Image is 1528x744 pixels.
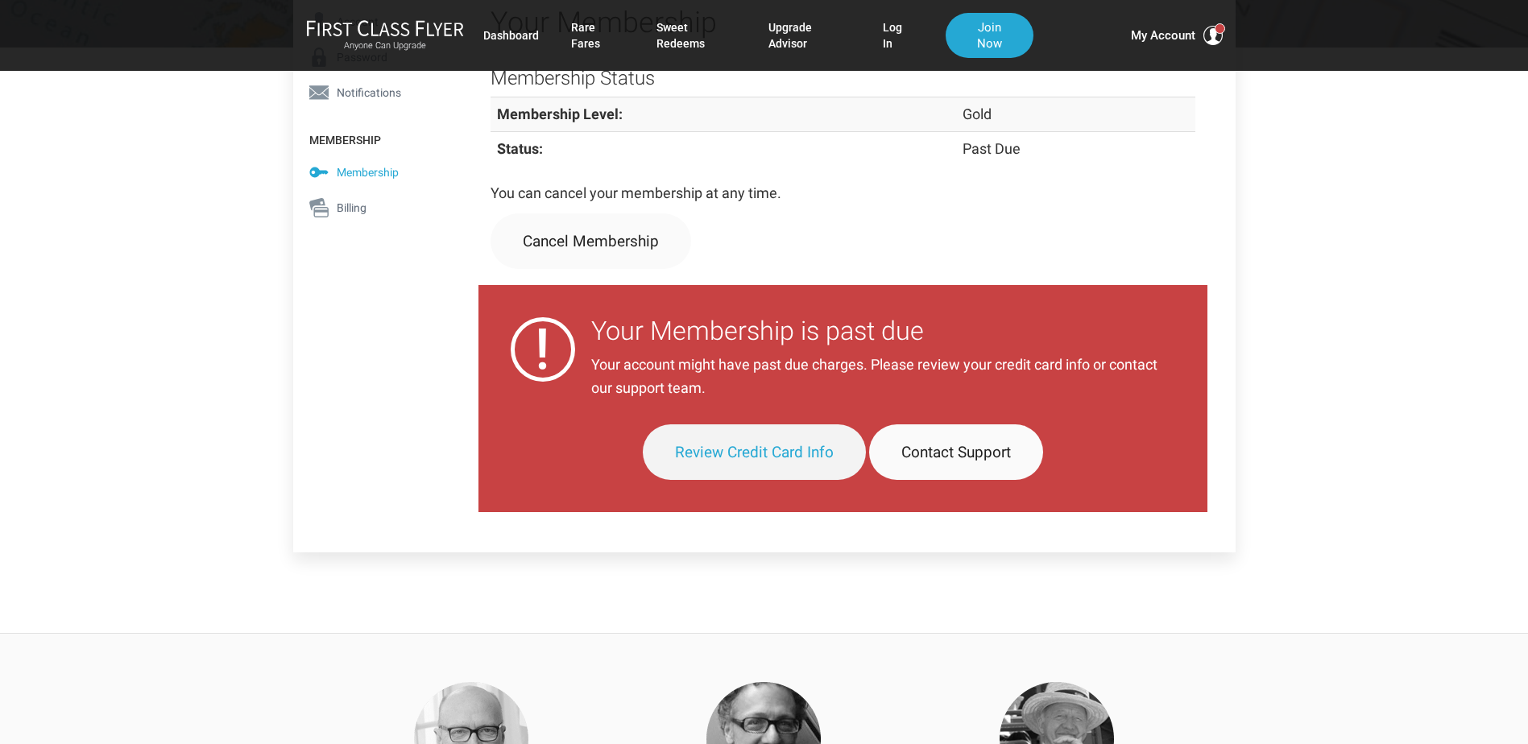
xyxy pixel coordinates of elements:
[491,182,1195,205] p: You can cancel your membership at any time.
[946,13,1033,58] a: Join Now
[306,19,464,36] img: First Class Flyer
[293,75,450,110] a: Notifications
[768,13,851,58] a: Upgrade Advisor
[591,353,1175,400] p: Your account might have past due charges. Please review your credit card info or contact our supp...
[1131,26,1195,45] span: My Account
[869,424,1043,480] a: Contact Support
[656,13,736,58] a: Sweet Redeems
[571,13,625,58] a: Rare Fares
[956,97,1195,132] td: Gold
[511,317,575,382] div: !
[491,68,1195,89] h3: Membership Status
[483,21,539,50] a: Dashboard
[337,163,399,181] span: Membership
[491,213,691,269] a: Cancel Membership
[337,84,401,101] span: Notifications
[883,13,913,58] a: Log In
[306,19,464,52] a: First Class FlyerAnyone Can Upgrade
[306,40,464,52] small: Anyone Can Upgrade
[293,190,450,225] a: Billing
[956,132,1195,166] td: Past Due
[497,105,623,122] strong: Membership Level:
[337,199,366,217] span: Billing
[1131,26,1223,45] button: My Account
[643,424,866,480] a: Review Credit Card Info
[293,155,450,190] a: Membership
[497,140,543,157] strong: Status:
[591,317,1175,346] h3: Your Membership is past due
[293,118,450,155] h4: Membership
